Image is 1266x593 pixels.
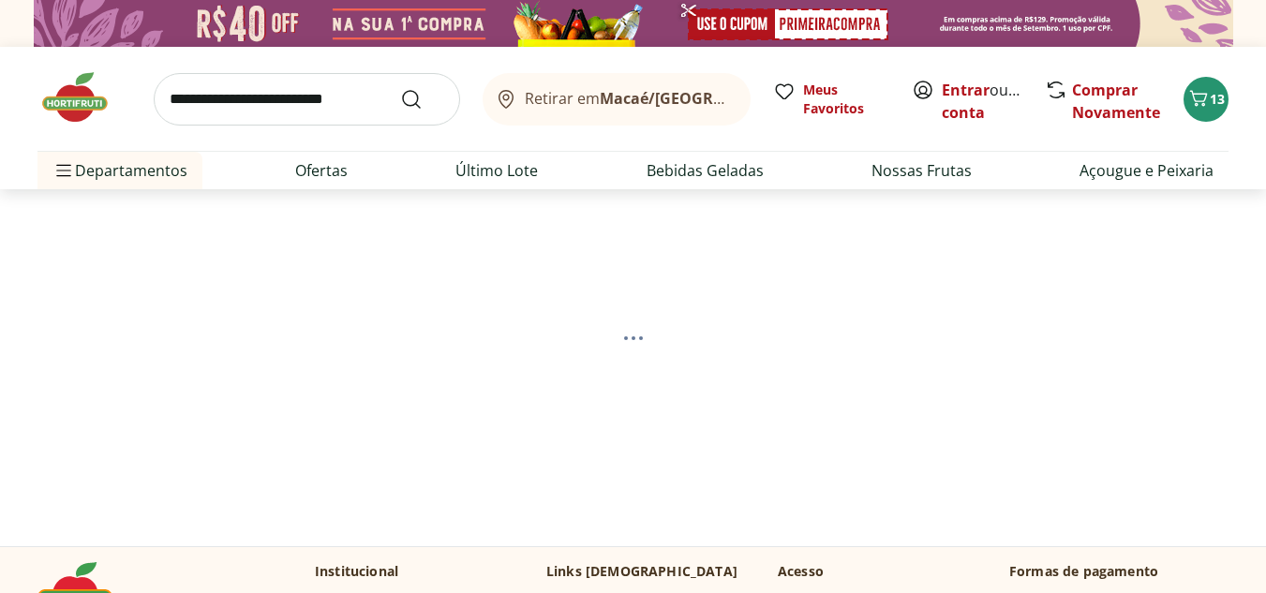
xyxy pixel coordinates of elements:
a: Bebidas Geladas [647,159,764,182]
a: Criar conta [942,80,1045,123]
p: Acesso [778,562,824,581]
p: Institucional [315,562,398,581]
input: search [154,73,460,126]
span: Departamentos [52,148,187,193]
img: Hortifruti [37,69,131,126]
a: Último Lote [455,159,538,182]
span: Retirar em [525,90,732,107]
span: 13 [1210,90,1225,108]
span: ou [942,79,1025,124]
p: Formas de pagamento [1009,562,1229,581]
a: Açougue e Peixaria [1080,159,1214,182]
a: Meus Favoritos [773,81,889,118]
button: Retirar emMacaé/[GEOGRAPHIC_DATA] [483,73,751,126]
b: Macaé/[GEOGRAPHIC_DATA] [600,88,810,109]
button: Submit Search [400,88,445,111]
p: Links [DEMOGRAPHIC_DATA] [546,562,737,581]
button: Carrinho [1184,77,1229,122]
a: Entrar [942,80,990,100]
a: Ofertas [295,159,348,182]
a: Nossas Frutas [871,159,972,182]
button: Menu [52,148,75,193]
a: Comprar Novamente [1072,80,1160,123]
span: Meus Favoritos [803,81,889,118]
